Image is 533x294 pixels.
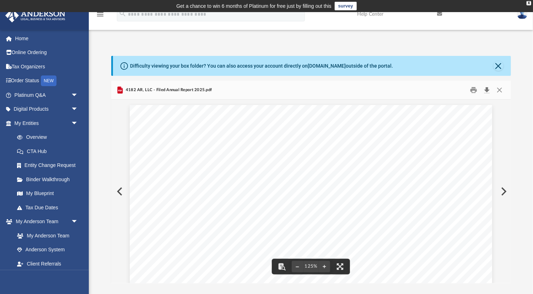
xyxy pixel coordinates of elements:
span: Tax Year: [293,148,328,154]
span: 4182 AR, LLC [172,154,219,161]
span: arrow_drop_down [71,102,85,117]
a: Anderson System [10,243,85,257]
span: 1. Tax Contact Information: [172,168,278,174]
button: Zoom in [319,259,330,274]
span: Federal Tax ID#: 933529431 [172,258,263,263]
a: Online Ordering [5,46,89,60]
span: [GEOGRAPHIC_DATA] [172,193,232,198]
span: [GEOGRAPHIC_DATA] [239,193,299,198]
span: OR MANAGERS(S) [335,273,384,279]
i: menu [96,10,104,19]
button: Next File [495,182,511,201]
span: [STREET_ADDRESS][PERSON_NAME] [172,187,274,192]
a: Client Referrals [10,257,85,271]
span: 4182 AR, LLC - Filed Annual Report 2025.pdf [124,87,212,93]
a: [DOMAIN_NAME] [308,63,346,69]
a: Tax Organizers [5,59,89,74]
button: Toggle findbar [274,259,290,274]
button: Zoom out [292,259,303,274]
a: CTA Hub [10,144,89,158]
span: arrow_drop_down [71,116,85,131]
a: survey [335,2,357,10]
div: Difficulty viewing your box folder? You can also access your account directly on outside of the p... [130,62,393,70]
button: Previous File [111,182,127,201]
div: File preview [111,100,511,283]
div: close [527,1,531,5]
a: My Anderson Teamarrow_drop_down [5,215,85,229]
div: Current zoom level [303,264,319,269]
div: Get a chance to win 6 months of Platinum for free just by filling out this [176,2,332,10]
div: NEW [41,75,56,86]
a: My Blueprint [10,187,85,201]
span: 2. Required Information [172,251,262,257]
button: Enter fullscreen [332,259,348,274]
a: Home [5,31,89,46]
a: Digital Productsarrow_drop_down [5,102,89,116]
span: Filing Number: 811459872 [172,148,266,154]
a: Entity Change Request [10,158,89,173]
span: LIMITED LIABILITY COMPANY MANAGEMENT IS MEMBER(S) [172,273,344,279]
button: Close [494,61,504,71]
button: Print [467,84,481,95]
button: Close [493,84,506,95]
span: NOT APPLICABLE. NO CHANGES MADE. [172,219,285,224]
span: Change of Registered Agent Information: [172,212,324,218]
img: Anderson Advisors Platinum Portal [3,9,68,22]
a: Platinum Q&Aarrow_drop_down [5,88,89,102]
a: Tax Due Dates [10,200,89,215]
button: Download [481,84,494,95]
span: 2025 [332,148,348,154]
a: Order StatusNEW [5,74,89,88]
a: Binder Walkthrough [10,172,89,187]
span: 4182 AR, LLC [172,175,214,180]
div: Preview [111,81,511,283]
span: arrow_drop_down [71,215,85,229]
a: Overview [10,130,89,145]
div: Document Viewer [111,100,511,283]
span: Phone # of tax contact: [PHONE_NUMBER] [172,199,306,204]
a: menu [96,14,104,19]
i: search [119,10,126,17]
span: arrow_drop_down [71,88,85,103]
img: User Pic [517,9,528,19]
a: My Anderson Team [10,229,82,243]
a: My Entitiesarrow_drop_down [5,116,89,130]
